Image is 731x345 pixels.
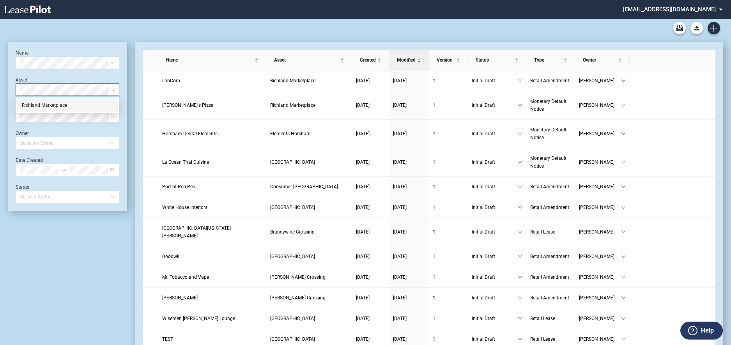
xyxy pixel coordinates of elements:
[162,184,195,189] span: Port of Peri Peri
[530,77,571,85] a: Retail Amendment
[270,273,348,281] a: [PERSON_NAME] Crossing
[433,184,435,189] span: 1
[526,50,575,71] th: Type
[360,56,376,64] span: Created
[530,254,569,259] span: Retail Amendment
[270,315,348,322] a: [GEOGRAPHIC_DATA]
[16,157,43,163] label: Date Created
[356,101,385,109] a: [DATE]
[356,131,370,136] span: [DATE]
[393,77,425,85] a: [DATE]
[433,229,435,235] span: 1
[270,253,348,260] a: [GEOGRAPHIC_DATA]
[518,160,522,165] span: down
[162,253,262,260] a: Goodwill
[162,295,198,301] span: Papa Johns
[270,294,348,302] a: [PERSON_NAME] Crossing
[162,159,209,165] span: La Ocean Thai Cuisine
[356,78,370,83] span: [DATE]
[162,294,262,302] a: [PERSON_NAME]
[621,230,626,234] span: down
[433,158,464,166] a: 1
[433,254,435,259] span: 1
[162,203,262,211] a: White House Interiors
[393,228,425,236] a: [DATE]
[621,337,626,341] span: down
[270,130,348,138] a: Elements Horsham
[472,203,518,211] span: Initial Draft
[579,203,621,211] span: [PERSON_NAME]
[162,130,262,138] a: Horsham Dental Elements
[530,97,571,113] a: Monetary Default Notice
[356,315,385,322] a: [DATE]
[356,254,370,259] span: [DATE]
[621,184,626,189] span: down
[356,274,370,280] span: [DATE]
[393,131,407,136] span: [DATE]
[433,159,435,165] span: 1
[393,183,425,191] a: [DATE]
[530,274,569,280] span: Retail Amendment
[530,99,566,112] span: Monetary Default Notice
[530,294,571,302] a: Retail Amendment
[270,101,348,109] a: Richland Marketplace
[579,294,621,302] span: [PERSON_NAME]
[162,225,231,239] span: University of Maryland Charles Regional Medical Center
[530,316,555,321] span: Retail Lease
[162,274,209,280] span: Mr. Tobacco and Vape
[433,205,435,210] span: 1
[270,77,348,85] a: Richland Marketplace
[518,316,522,321] span: down
[393,205,407,210] span: [DATE]
[270,274,326,280] span: Crowe's Crossing
[433,183,464,191] a: 1
[162,183,262,191] a: Port of Peri Peri
[62,167,67,173] span: to
[579,228,621,236] span: [PERSON_NAME]
[472,253,518,260] span: Initial Draft
[673,22,686,34] a: Archive
[393,78,407,83] span: [DATE]
[162,77,262,85] a: LabCorp
[270,254,315,259] span: Southern Plaza
[393,294,425,302] a: [DATE]
[433,335,464,343] a: 1
[393,335,425,343] a: [DATE]
[530,127,566,140] span: Monetary Default Notice
[518,295,522,300] span: down
[270,203,348,211] a: [GEOGRAPHIC_DATA]
[530,336,555,342] span: Retail Lease
[270,335,348,343] a: [GEOGRAPHIC_DATA]
[270,159,315,165] span: Plaistow Center
[433,130,464,138] a: 1
[433,315,464,322] a: 1
[270,158,348,166] a: [GEOGRAPHIC_DATA]
[270,183,348,191] a: Consumer [GEOGRAPHIC_DATA]
[274,56,339,64] span: Asset
[518,131,522,136] span: down
[393,158,425,166] a: [DATE]
[621,254,626,259] span: down
[356,203,385,211] a: [DATE]
[433,336,435,342] span: 1
[356,295,370,301] span: [DATE]
[530,253,571,260] a: Retail Amendment
[575,50,630,71] th: Owner
[429,50,468,71] th: Version
[393,315,425,322] a: [DATE]
[266,50,352,71] th: Asset
[579,335,621,343] span: [PERSON_NAME]
[433,316,435,321] span: 1
[270,184,338,189] span: Consumer Square West
[393,253,425,260] a: [DATE]
[162,335,262,343] a: TEST
[433,295,435,301] span: 1
[688,22,705,34] md-menu: Download Blank Form List
[579,315,621,322] span: [PERSON_NAME]
[162,131,218,136] span: Horsham Dental Elements
[389,50,429,71] th: Modified
[356,158,385,166] a: [DATE]
[530,205,569,210] span: Retail Amendment
[680,322,723,340] button: Help
[356,159,370,165] span: [DATE]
